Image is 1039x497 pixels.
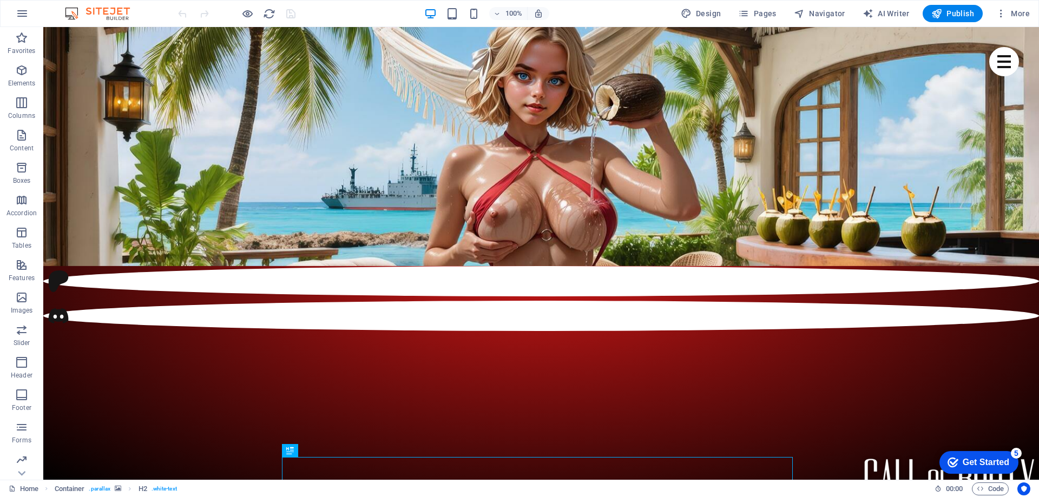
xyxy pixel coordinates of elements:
button: 100% [489,7,528,20]
div: Design (Ctrl+Alt+Y) [676,5,726,22]
span: : [953,485,955,493]
button: Code [972,482,1009,495]
div: 5 [77,2,88,13]
button: Publish [923,5,983,22]
p: Columns [8,111,35,120]
p: Features [9,274,35,282]
button: More [991,5,1034,22]
nav: breadcrumb [55,482,177,495]
span: . white-text [152,482,177,495]
p: Images [11,306,33,315]
i: Reload page [263,8,275,20]
p: Header [11,371,32,380]
a: Click to cancel selection. Double-click to open Pages [9,482,38,495]
p: Elements [8,79,36,88]
img: Editor Logo [62,7,143,20]
span: AI Writer [863,8,910,19]
button: Navigator [790,5,850,22]
button: Click here to leave preview mode and continue editing [241,7,254,20]
div: Get Started 5 items remaining, 0% complete [6,5,85,28]
h6: Session time [935,482,963,495]
p: Slider [14,339,30,347]
button: Usercentrics [1017,482,1030,495]
i: This element contains a background [115,486,121,492]
p: Favorites [8,47,35,55]
span: Pages [738,8,776,19]
span: More [996,8,1030,19]
h6: 100% [505,7,523,20]
button: AI Writer [858,5,914,22]
button: Design [676,5,726,22]
i: On resize automatically adjust zoom level to fit chosen device. [534,9,543,18]
span: Click to select. Double-click to edit [139,482,147,495]
span: Publish [931,8,974,19]
button: reload [262,7,275,20]
span: Code [977,482,1004,495]
span: . parallax [89,482,110,495]
span: 00 00 [946,482,963,495]
button: Pages [734,5,780,22]
p: Boxes [13,176,31,185]
p: Accordion [6,209,37,217]
span: Click to select. Double-click to edit [55,482,85,495]
span: Navigator [794,8,845,19]
p: Tables [12,241,31,250]
div: Get Started [29,12,76,22]
p: Footer [12,403,31,412]
p: Forms [12,436,31,445]
span: Design [681,8,721,19]
p: Content [10,144,34,153]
